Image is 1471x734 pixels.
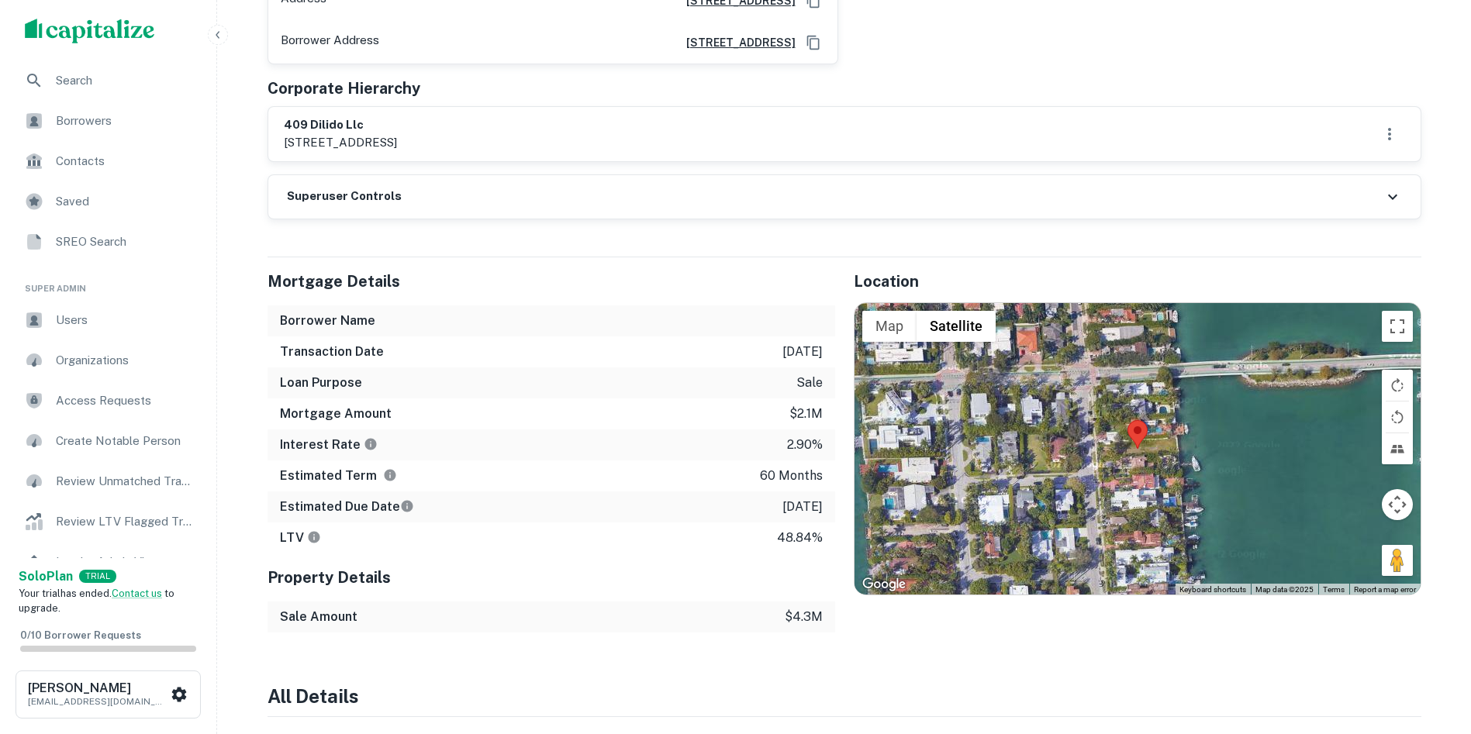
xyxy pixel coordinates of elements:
[1354,585,1416,594] a: Report a map error
[796,374,823,392] p: sale
[364,437,378,451] svg: The interest rates displayed on the website are for informational purposes only and may be report...
[56,311,195,329] span: Users
[56,512,195,531] span: Review LTV Flagged Transactions
[280,312,375,330] h6: Borrower Name
[12,183,204,220] a: Saved
[1382,489,1413,520] button: Map camera controls
[56,432,195,450] span: Create Notable Person
[56,351,195,370] span: Organizations
[858,574,910,594] img: Google
[56,472,195,491] span: Review Unmatched Transactions
[785,608,823,626] p: $4.3m
[280,405,392,423] h6: Mortgage Amount
[12,382,204,419] a: Access Requests
[12,503,204,540] a: Review LTV Flagged Transactions
[280,436,378,454] h6: Interest Rate
[20,629,141,641] span: 0 / 10 Borrower Requests
[1393,610,1471,684] iframe: Chat Widget
[12,143,204,180] a: Contacts
[789,405,823,423] p: $2.1m
[917,311,996,342] button: Show satellite imagery
[12,342,204,379] a: Organizations
[268,77,420,100] h5: Corporate Hierarchy
[760,467,823,485] p: 60 months
[12,223,204,260] a: SREO Search
[12,102,204,140] a: Borrowers
[16,670,201,718] button: [PERSON_NAME][EMAIL_ADDRESS][DOMAIN_NAME]
[280,529,321,547] h6: LTV
[19,569,73,584] strong: Solo Plan
[307,530,321,544] svg: LTVs displayed on the website are for informational purposes only and may be reported incorrectly...
[1382,370,1413,401] button: Rotate map clockwise
[19,588,174,615] span: Your trial has ended. to upgrade.
[281,31,379,54] p: Borrower Address
[862,311,917,342] button: Show street map
[56,152,195,171] span: Contacts
[280,467,397,485] h6: Estimated Term
[79,570,116,583] div: TRIAL
[284,133,397,152] p: [STREET_ADDRESS]
[284,116,397,134] h6: 409 dilido llc
[280,608,357,626] h6: Sale Amount
[280,498,414,516] h6: Estimated Due Date
[1255,585,1314,594] span: Map data ©2025
[19,567,73,586] a: SoloPlan
[12,422,204,460] a: Create Notable Person
[858,574,910,594] a: Open this area in Google Maps (opens a new window)
[12,302,204,339] a: Users
[787,436,823,454] p: 2.90%
[268,682,1421,710] h4: All Details
[400,499,414,513] svg: Estimate is based on a standard schedule for this type of loan.
[12,543,204,581] a: Lender Admin View
[25,19,155,43] img: capitalize-logo.png
[28,682,167,694] h6: [PERSON_NAME]
[1382,311,1413,342] button: Toggle fullscreen view
[287,188,402,205] h6: Superuser Controls
[280,343,384,361] h6: Transaction Date
[777,529,823,547] p: 48.84%
[268,270,835,293] h5: Mortgage Details
[56,192,195,211] span: Saved
[56,553,195,571] span: Lender Admin View
[1382,545,1413,576] button: Drag Pegman onto the map to open Street View
[12,463,204,500] a: Review Unmatched Transactions
[268,566,835,589] h5: Property Details
[280,374,362,392] h6: Loan Purpose
[56,71,195,90] span: Search
[854,270,1421,293] h5: Location
[782,498,823,516] p: [DATE]
[1179,584,1246,595] button: Keyboard shortcuts
[1382,401,1413,432] button: Rotate map counterclockwise
[56,112,195,130] span: Borrowers
[112,588,162,599] a: Contact us
[383,468,397,482] svg: Term is based on a standard schedule for this type of loan.
[1382,433,1413,464] button: Tilt map
[28,694,167,708] p: [EMAIL_ADDRESS][DOMAIN_NAME]
[56,391,195,410] span: Access Requests
[1323,585,1345,594] a: Terms (opens in new tab)
[782,343,823,361] p: [DATE]
[56,233,195,251] span: SREO Search
[12,264,204,302] li: Super Admin
[802,31,825,54] button: Copy Address
[12,62,204,99] a: Search
[674,34,796,51] a: [STREET_ADDRESS]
